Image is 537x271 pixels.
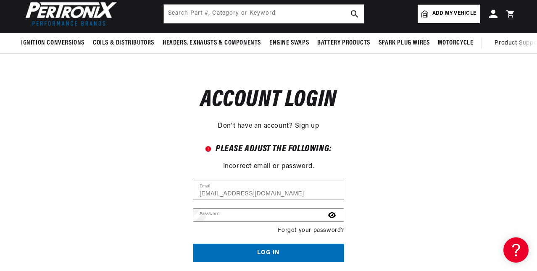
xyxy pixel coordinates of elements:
input: Search Part #, Category or Keyword [164,5,364,23]
span: Coils & Distributors [93,39,154,47]
span: Motorcycle [438,39,473,47]
span: Ignition Conversions [21,39,84,47]
summary: Spark Plug Wires [374,33,434,53]
span: Add my vehicle [432,10,476,18]
h2: Please adjust the following: [193,145,344,154]
span: Battery Products [317,39,370,47]
div: Don't have an account? [193,119,344,132]
a: Sign up [295,121,319,132]
li: Incorrect email or password. [193,161,344,172]
span: Engine Swaps [269,39,309,47]
h1: Account login [193,91,344,111]
summary: Headers, Exhausts & Components [158,33,265,53]
summary: Coils & Distributors [89,33,158,53]
summary: Motorcycle [434,33,477,53]
span: Spark Plug Wires [379,39,430,47]
button: search button [345,5,364,23]
a: Add my vehicle [418,5,480,23]
summary: Engine Swaps [265,33,313,53]
input: Email [193,181,344,200]
a: Forgot your password? [278,226,344,235]
summary: Battery Products [313,33,374,53]
span: Headers, Exhausts & Components [163,39,261,47]
summary: Ignition Conversions [21,33,89,53]
button: Log in [193,244,344,263]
